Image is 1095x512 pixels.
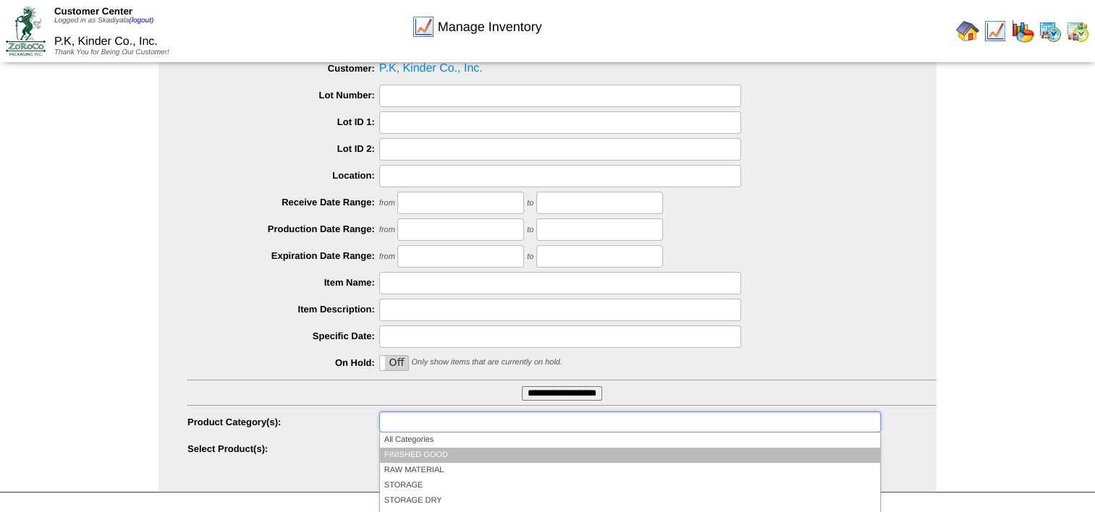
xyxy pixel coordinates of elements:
[187,443,379,454] label: Select Product(s):
[187,58,937,80] span: P.K, Kinder Co., Inc.
[956,20,979,43] img: home.gif
[380,432,880,448] li: All Categories
[187,250,379,261] label: Expiration Date Range:
[1011,20,1034,43] img: graph.gif
[187,304,379,315] label: Item Description:
[187,357,379,368] label: On Hold:
[412,15,435,38] img: line_graph.gif
[187,143,379,154] label: Lot ID 2:
[187,63,379,74] label: Customer:
[379,252,395,261] span: from
[380,448,880,463] li: FINISHED GOOD
[380,356,408,370] label: Off
[527,199,533,208] span: to
[54,17,153,25] span: Logged in as Skadiyala
[187,90,379,101] label: Lot Number:
[379,355,409,371] div: OnOff
[54,6,132,17] span: Customer Center
[129,17,153,25] a: (logout)
[1066,20,1089,43] img: calendarinout.gif
[187,116,379,127] label: Lot ID 1:
[6,7,46,55] img: ZoRoCo_Logo(Green%26Foil)%20jpg.webp
[438,20,542,35] span: Manage Inventory
[527,226,533,234] span: to
[187,170,379,181] label: Location:
[54,48,169,56] span: Thank You for Being Our Customer!
[187,417,379,427] label: Product Category(s):
[411,358,562,367] span: Only show items that are currently on hold.
[527,252,533,261] span: to
[187,330,379,341] label: Specific Date:
[379,226,395,234] span: from
[187,197,379,208] label: Receive Date Range:
[1039,20,1062,43] img: calendarprod.gif
[380,493,880,508] li: STORAGE DRY
[187,223,379,234] label: Production Date Range:
[984,20,1007,43] img: line_graph.gif
[54,35,158,48] span: P.K, Kinder Co., Inc.
[380,463,880,478] li: RAW MATERIAL
[379,199,395,208] span: from
[380,478,880,493] li: STORAGE
[187,277,379,288] label: Item Name:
